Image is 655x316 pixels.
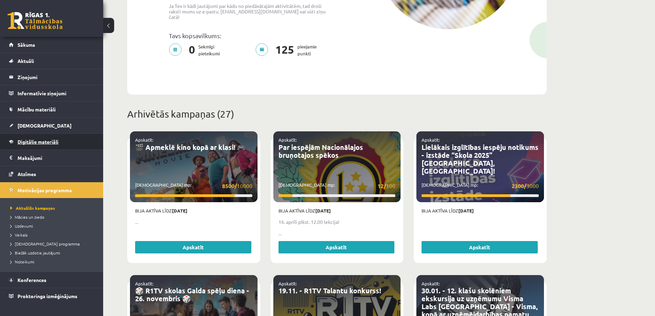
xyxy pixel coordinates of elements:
[512,182,539,190] span: 3000
[135,143,245,152] a: 🎬 Apmeklē kino kopā ar klasi! 🎮
[10,259,96,265] a: Noteikumi
[512,182,526,189] strong: 2300/
[9,134,95,150] a: Digitālie materiāli
[422,143,538,175] a: Lielākais izglītības iespēju notikums - izstāde “Skola 2025” [GEOGRAPHIC_DATA], [GEOGRAPHIC_DATA]!
[18,106,56,112] span: Mācību materiāli
[9,272,95,288] a: Konferences
[18,139,58,145] span: Digitālie materiāli
[185,43,198,57] span: 0
[272,43,297,57] span: 125
[10,250,96,256] a: Biežāk uzdotie jautājumi
[127,107,547,121] p: Arhivētās kampaņas (27)
[169,32,332,39] p: Tavs kopsavilkums:
[9,53,95,69] a: Aktuāli
[9,118,95,133] a: [DEMOGRAPHIC_DATA]
[10,241,96,247] a: [DEMOGRAPHIC_DATA] programma
[422,207,539,214] p: Bija aktīva līdz
[279,281,297,286] a: Apskatīt:
[279,286,381,295] a: 19.11. - R1TV Talantu konkurss!
[10,223,33,229] span: Uzdevumi
[9,37,95,53] a: Sākums
[10,205,96,211] a: Aktuālās kampaņas
[10,223,96,229] a: Uzdevumi
[10,241,80,247] span: [DEMOGRAPHIC_DATA] programma
[422,182,539,190] p: [DEMOGRAPHIC_DATA] mp:
[18,85,95,101] legend: Informatīvie ziņojumi
[315,208,331,214] strong: [DATE]
[135,137,153,143] a: Apskatīt:
[169,43,224,57] p: Sekmīgi pieteikumi
[10,232,28,238] span: Veikals
[10,259,34,264] span: Noteikumi
[458,208,474,214] strong: [DATE]
[10,214,96,220] a: Mācies un ziedo
[255,43,321,57] p: pieejamie punkti
[135,281,153,286] a: Apskatīt:
[9,85,95,101] a: Informatīvie ziņojumi
[169,3,332,20] p: Ja Tev ir kādi jautājumi par kādu no piedāvātajām aktivitātēm, tad droši raksti mums uz e-pastu: ...
[172,208,187,214] strong: [DATE]
[18,58,34,64] span: Aktuāli
[279,207,396,214] p: Bija aktīva līdz
[222,182,237,189] strong: 8500/
[279,241,395,253] a: Apskatīt
[135,286,249,303] a: 🎲 R1TV skolas Galda spēļu diena - 26. novembris 🎲
[10,232,96,238] a: Veikals
[9,69,95,85] a: Ziņojumi
[10,214,44,220] span: Mācies un ziedo
[10,205,55,211] span: Aktuālās kampaņas
[135,207,252,214] p: Bija aktīva līdz
[18,150,95,166] legend: Maksājumi
[8,12,63,29] a: Rīgas 1. Tālmācības vidusskola
[18,293,77,299] span: Proktoringa izmēģinājums
[18,187,72,193] span: Motivācijas programma
[18,277,46,283] span: Konferences
[9,166,95,182] a: Atzīmes
[422,137,440,143] a: Apskatīt:
[18,69,95,85] legend: Ziņojumi
[279,230,396,237] p: ...
[9,101,95,117] a: Mācību materiāli
[279,219,339,225] strong: 16. aprīlī plkst. 12.00 lekcija!
[9,182,95,198] a: Motivācijas programma
[9,288,95,304] a: Proktoringa izmēģinājums
[135,241,251,253] a: Apskatīt
[378,182,386,189] strong: 12/
[18,171,36,177] span: Atzīmes
[10,250,60,255] span: Biežāk uzdotie jautājumi
[222,182,252,190] span: 10000
[18,42,35,48] span: Sākums
[378,182,395,190] span: 100
[135,218,252,226] p: ...
[18,122,72,129] span: [DEMOGRAPHIC_DATA]
[279,143,363,160] a: Par iespējām Nacionālajos bruņotajos spēkos
[279,182,396,190] p: [DEMOGRAPHIC_DATA] mp:
[9,150,95,166] a: Maksājumi
[422,281,440,286] a: Apskatīt:
[422,241,538,253] a: Apskatīt
[279,137,297,143] a: Apskatīt:
[135,182,252,190] p: [DEMOGRAPHIC_DATA] mp:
